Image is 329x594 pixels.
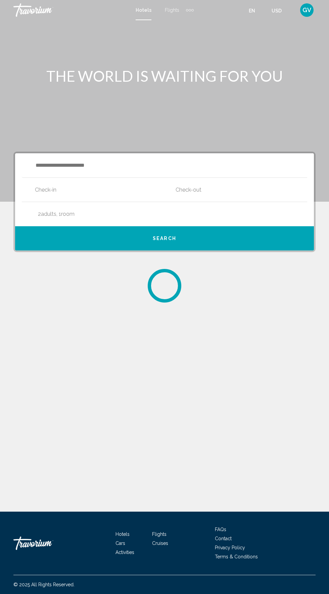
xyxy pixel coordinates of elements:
[215,536,232,541] a: Contact
[136,7,151,13] a: Hotels
[38,209,56,219] span: 2
[272,8,282,13] span: USD
[13,533,81,553] a: Travorium
[152,541,168,546] a: Cruises
[215,545,245,550] a: Privacy Policy
[302,7,311,13] span: GV
[249,8,255,13] span: en
[39,67,290,85] h1: THE WORLD IS WAITING FOR YOU
[249,6,262,15] button: Change language
[215,527,226,532] a: FAQs
[13,3,129,17] a: Travorium
[298,3,316,17] button: User Menu
[61,211,75,217] span: Room
[153,236,176,241] span: Search
[41,211,56,217] span: Adults
[22,178,307,202] button: Check in and out dates
[115,531,130,537] a: Hotels
[56,209,75,219] span: , 1
[15,153,314,250] div: Search widget
[15,226,314,250] button: Search
[115,541,125,546] a: Cars
[15,202,314,226] button: Travelers: 2 adults, 0 children
[152,531,167,537] a: Flights
[115,550,134,555] a: Activities
[165,7,179,13] a: Flights
[215,554,258,559] a: Terms & Conditions
[13,582,75,587] span: © 2025 All Rights Reserved.
[272,6,288,15] button: Change currency
[186,5,194,15] button: Extra navigation items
